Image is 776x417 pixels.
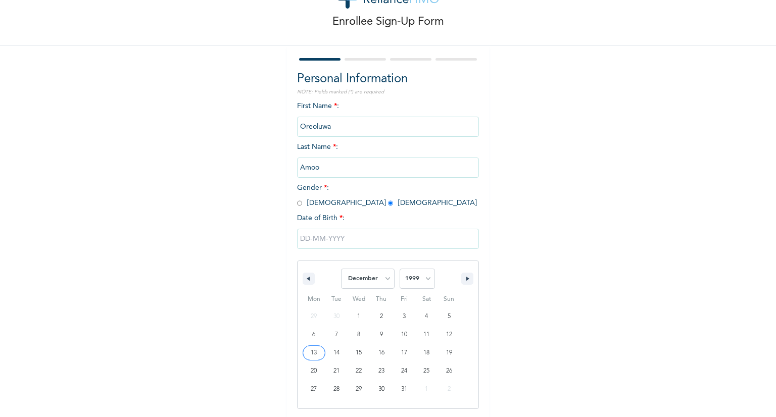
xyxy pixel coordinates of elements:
[325,380,348,398] button: 28
[415,291,438,307] span: Sat
[446,326,452,344] span: 12
[415,344,438,362] button: 18
[333,380,339,398] span: 28
[297,213,345,224] span: Date of Birth :
[370,380,393,398] button: 30
[325,291,348,307] span: Tue
[297,229,479,249] input: DD-MM-YYYY
[297,88,479,96] p: NOTE: Fields marked (*) are required
[348,344,370,362] button: 15
[312,326,315,344] span: 6
[403,307,406,326] span: 3
[333,344,339,362] span: 14
[446,362,452,380] span: 26
[303,291,325,307] span: Mon
[332,14,444,30] p: Enrollee Sign-Up Form
[370,362,393,380] button: 23
[401,380,407,398] span: 31
[415,326,438,344] button: 11
[297,70,479,88] h2: Personal Information
[348,307,370,326] button: 1
[303,362,325,380] button: 20
[425,307,428,326] span: 4
[303,344,325,362] button: 13
[370,326,393,344] button: 9
[348,291,370,307] span: Wed
[393,291,415,307] span: Fri
[438,291,460,307] span: Sun
[356,362,362,380] span: 22
[311,380,317,398] span: 27
[423,344,429,362] span: 18
[378,362,384,380] span: 23
[325,344,348,362] button: 14
[401,344,407,362] span: 17
[348,362,370,380] button: 22
[415,307,438,326] button: 4
[356,344,362,362] span: 15
[423,326,429,344] span: 11
[325,362,348,380] button: 21
[393,362,415,380] button: 24
[311,344,317,362] span: 13
[393,307,415,326] button: 3
[370,291,393,307] span: Thu
[303,326,325,344] button: 6
[378,380,384,398] span: 30
[348,380,370,398] button: 29
[438,326,460,344] button: 12
[438,362,460,380] button: 26
[438,307,460,326] button: 5
[446,344,452,362] span: 19
[415,362,438,380] button: 25
[401,362,407,380] span: 24
[423,362,429,380] span: 25
[303,380,325,398] button: 27
[356,380,362,398] span: 29
[335,326,338,344] span: 7
[393,326,415,344] button: 10
[297,102,479,130] span: First Name :
[393,380,415,398] button: 31
[297,184,477,206] span: Gender : [DEMOGRAPHIC_DATA] [DEMOGRAPHIC_DATA]
[333,362,339,380] span: 21
[438,344,460,362] button: 19
[380,326,383,344] span: 9
[448,307,451,326] span: 5
[357,307,360,326] span: 1
[393,344,415,362] button: 17
[378,344,384,362] span: 16
[297,158,479,178] input: Enter your last name
[401,326,407,344] span: 10
[325,326,348,344] button: 7
[380,307,383,326] span: 2
[357,326,360,344] span: 8
[297,143,479,171] span: Last Name :
[370,344,393,362] button: 16
[370,307,393,326] button: 2
[348,326,370,344] button: 8
[297,117,479,137] input: Enter your first name
[311,362,317,380] span: 20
